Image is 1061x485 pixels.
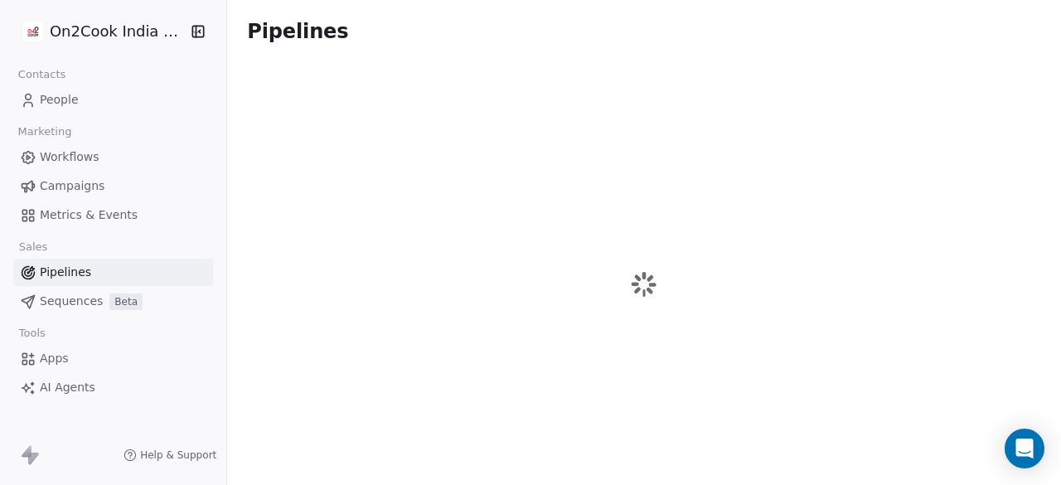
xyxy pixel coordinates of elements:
span: People [40,91,79,109]
span: Metrics & Events [40,206,138,224]
span: Campaigns [40,177,104,195]
a: Apps [13,345,213,372]
a: SequencesBeta [13,288,213,315]
a: Help & Support [124,449,216,462]
a: Workflows [13,143,213,171]
img: on2cook%20logo-04%20copy.jpg [23,22,43,41]
span: Pipelines [247,20,348,43]
span: Workflows [40,148,99,166]
span: Contacts [11,62,73,87]
span: Sequences [40,293,103,310]
a: AI Agents [13,374,213,401]
span: On2Cook India Pvt. Ltd. [50,21,187,42]
span: Sales [12,235,55,259]
div: Open Intercom Messenger [1005,429,1044,468]
a: Pipelines [13,259,213,286]
span: Apps [40,350,69,367]
a: Campaigns [13,172,213,200]
button: On2Cook India Pvt. Ltd. [20,17,179,46]
span: Pipelines [40,264,91,281]
span: Marketing [11,119,79,144]
span: Beta [109,293,143,310]
span: Tools [12,321,52,346]
a: People [13,86,213,114]
span: AI Agents [40,379,95,396]
span: Help & Support [140,449,216,462]
a: Metrics & Events [13,201,213,229]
